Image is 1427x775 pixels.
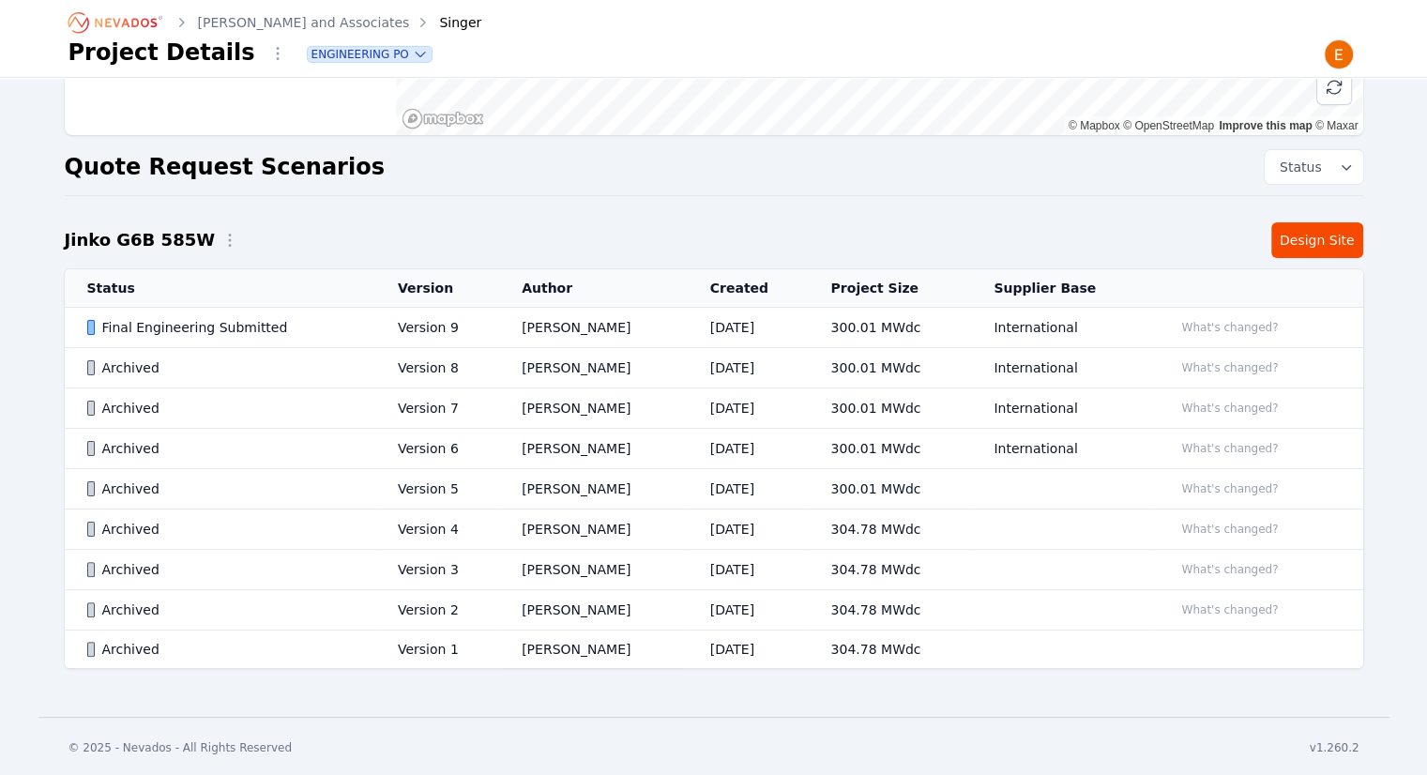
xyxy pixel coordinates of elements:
td: 300.01 MWdc [808,348,971,388]
div: v1.260.2 [1310,740,1359,755]
th: Created [688,269,809,308]
button: What's changed? [1173,600,1286,620]
img: Emily Walker [1324,39,1354,69]
td: International [971,429,1150,469]
td: [DATE] [688,550,809,590]
td: [PERSON_NAME] [499,308,688,348]
td: Version 4 [375,509,499,550]
td: [PERSON_NAME] [499,631,688,669]
td: [PERSON_NAME] [499,550,688,590]
div: Archived [87,560,366,579]
td: 304.78 MWdc [808,509,971,550]
td: International [971,348,1150,388]
td: [DATE] [688,509,809,550]
td: 300.01 MWdc [808,429,971,469]
div: © 2025 - Nevados - All Rights Reserved [68,740,293,755]
a: OpenStreetMap [1123,119,1214,132]
tr: ArchivedVersion 2[PERSON_NAME][DATE]304.78 MWdcWhat's changed? [65,590,1363,631]
td: Version 2 [375,590,499,631]
td: Version 8 [375,348,499,388]
div: Archived [87,640,366,659]
td: International [971,308,1150,348]
td: [PERSON_NAME] [499,590,688,631]
span: Status [1272,158,1322,176]
tr: ArchivedVersion 3[PERSON_NAME][DATE]304.78 MWdcWhat's changed? [65,550,1363,590]
div: Archived [87,600,366,619]
td: Version 3 [375,550,499,590]
h2: Jinko G6B 585W [65,227,216,253]
button: What's changed? [1173,438,1286,459]
th: Version [375,269,499,308]
td: 300.01 MWdc [808,308,971,348]
div: Archived [87,479,366,498]
td: [DATE] [688,429,809,469]
div: Archived [87,439,366,458]
td: [PERSON_NAME] [499,509,688,550]
tr: Final Engineering SubmittedVersion 9[PERSON_NAME][DATE]300.01 MWdcInternationalWhat's changed? [65,308,1363,348]
td: Version 6 [375,429,499,469]
td: Version 1 [375,631,499,669]
button: What's changed? [1173,519,1286,539]
button: What's changed? [1173,559,1286,580]
td: Version 5 [375,469,499,509]
td: 304.78 MWdc [808,590,971,631]
button: Status [1265,150,1363,184]
td: 300.01 MWdc [808,469,971,509]
a: Design Site [1271,222,1363,258]
tr: ArchivedVersion 1[PERSON_NAME][DATE]304.78 MWdc [65,631,1363,669]
td: [DATE] [688,631,809,669]
td: [DATE] [688,388,809,429]
a: [PERSON_NAME] and Associates [198,13,410,32]
nav: Breadcrumb [68,8,482,38]
td: [DATE] [688,590,809,631]
button: Engineering PO [308,47,432,62]
button: What's changed? [1173,398,1286,418]
button: What's changed? [1173,317,1286,338]
td: [PERSON_NAME] [499,388,688,429]
tr: ArchivedVersion 4[PERSON_NAME][DATE]304.78 MWdcWhat's changed? [65,509,1363,550]
td: [PERSON_NAME] [499,429,688,469]
td: Version 7 [375,388,499,429]
td: [DATE] [688,469,809,509]
tr: ArchivedVersion 6[PERSON_NAME][DATE]300.01 MWdcInternationalWhat's changed? [65,429,1363,469]
tr: ArchivedVersion 5[PERSON_NAME][DATE]300.01 MWdcWhat's changed? [65,469,1363,509]
td: [DATE] [688,308,809,348]
th: Status [65,269,375,308]
td: 304.78 MWdc [808,550,971,590]
a: Mapbox homepage [402,108,484,129]
div: Singer [413,13,481,32]
td: International [971,388,1150,429]
td: 300.01 MWdc [808,388,971,429]
div: Archived [87,358,366,377]
a: Maxar [1315,119,1359,132]
td: [PERSON_NAME] [499,469,688,509]
h2: Quote Request Scenarios [65,152,385,182]
td: 304.78 MWdc [808,631,971,669]
a: Mapbox [1069,119,1120,132]
button: What's changed? [1173,357,1286,378]
tr: ArchivedVersion 8[PERSON_NAME][DATE]300.01 MWdcInternationalWhat's changed? [65,348,1363,388]
button: What's changed? [1173,479,1286,499]
td: [DATE] [688,348,809,388]
td: [PERSON_NAME] [499,348,688,388]
th: Author [499,269,688,308]
td: Version 9 [375,308,499,348]
th: Project Size [808,269,971,308]
a: Improve this map [1219,119,1312,132]
tr: ArchivedVersion 7[PERSON_NAME][DATE]300.01 MWdcInternationalWhat's changed? [65,388,1363,429]
th: Supplier Base [971,269,1150,308]
div: Archived [87,399,366,418]
div: Final Engineering Submitted [87,318,366,337]
h1: Project Details [68,38,255,68]
div: Archived [87,520,366,539]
